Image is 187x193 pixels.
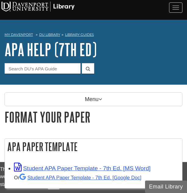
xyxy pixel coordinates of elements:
[5,109,182,125] h1: Format Your Paper
[14,165,151,171] a: Link opens in new window
[39,32,60,37] a: DU Library
[19,175,141,180] a: Student APA Paper Template - 7th Ed. [Google Doc]
[65,32,94,37] a: Library Guides
[5,139,182,155] h2: APA Paper Template
[145,181,187,193] button: Email Library
[2,2,74,12] img: Davenport University Logo
[5,40,97,59] a: APA Help (7th Ed)
[5,32,33,37] a: My Davenport
[5,63,81,74] input: Search DU's APA Guide
[5,92,182,106] p: Menu
[14,175,141,180] small: Or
